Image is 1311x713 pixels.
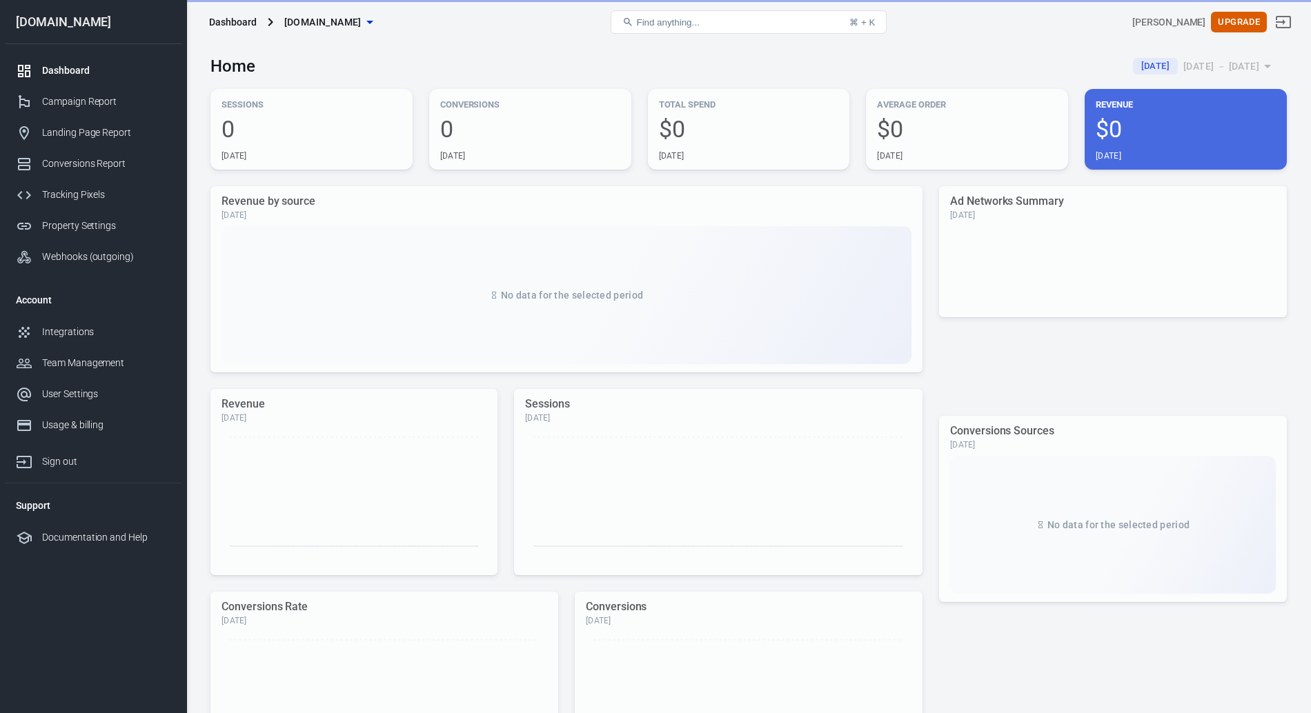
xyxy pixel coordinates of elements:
[5,348,181,379] a: Team Management
[5,210,181,241] a: Property Settings
[42,325,170,339] div: Integrations
[42,454,170,469] div: Sign out
[284,14,362,31] span: mymoonformula.com
[42,387,170,401] div: User Settings
[42,530,170,545] div: Documentation and Help
[1211,12,1267,33] button: Upgrade
[42,418,170,432] div: Usage & billing
[636,17,699,28] span: Find anything...
[42,219,170,233] div: Property Settings
[1267,6,1300,39] a: Sign out
[5,241,181,272] a: Webhooks (outgoing)
[5,317,181,348] a: Integrations
[5,410,181,441] a: Usage & billing
[209,15,257,29] div: Dashboard
[5,86,181,117] a: Campaign Report
[42,356,170,370] div: Team Management
[5,179,181,210] a: Tracking Pixels
[42,157,170,171] div: Conversions Report
[611,10,887,34] button: Find anything...⌘ + K
[279,10,378,35] button: [DOMAIN_NAME]
[42,63,170,78] div: Dashboard
[5,55,181,86] a: Dashboard
[42,125,170,140] div: Landing Page Report
[5,441,181,477] a: Sign out
[210,57,255,76] h3: Home
[5,489,181,522] li: Support
[1132,15,1205,30] div: Account id: 1SPzmkFI
[849,17,875,28] div: ⌘ + K
[42,188,170,202] div: Tracking Pixels
[5,117,181,148] a: Landing Page Report
[42,94,170,109] div: Campaign Report
[5,283,181,317] li: Account
[5,16,181,28] div: [DOMAIN_NAME]
[5,379,181,410] a: User Settings
[5,148,181,179] a: Conversions Report
[42,250,170,264] div: Webhooks (outgoing)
